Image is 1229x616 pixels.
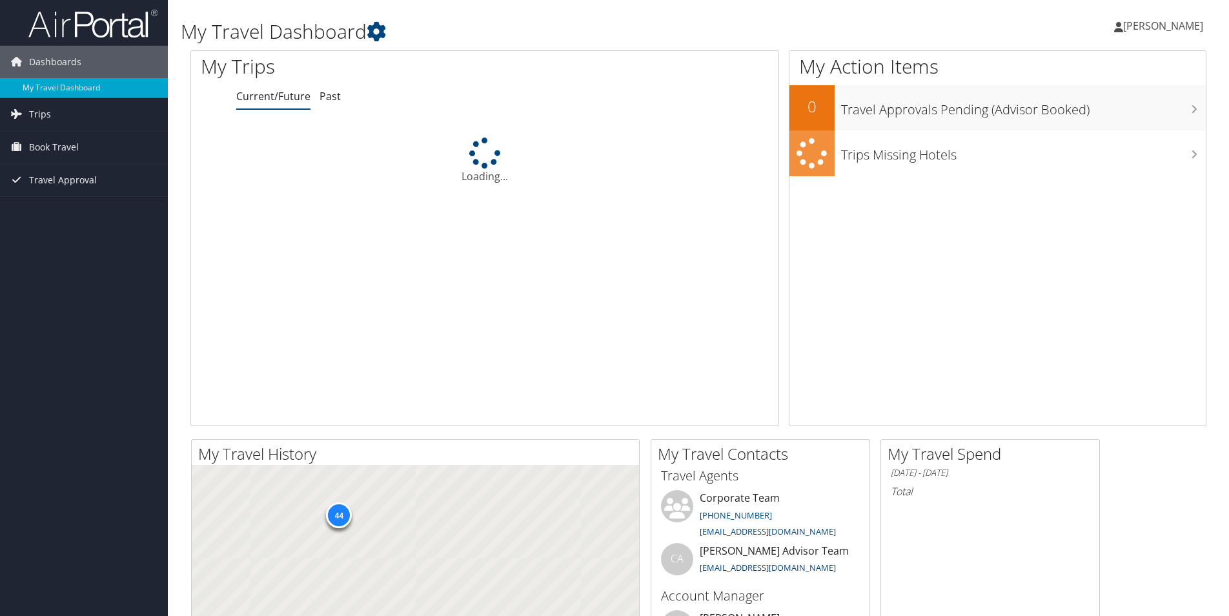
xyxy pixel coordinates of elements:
[198,443,639,465] h2: My Travel History
[841,139,1206,164] h3: Trips Missing Hotels
[841,94,1206,119] h3: Travel Approvals Pending (Advisor Booked)
[191,138,778,184] div: Loading...
[201,53,524,80] h1: My Trips
[29,98,51,130] span: Trips
[29,164,97,196] span: Travel Approval
[700,562,836,573] a: [EMAIL_ADDRESS][DOMAIN_NAME]
[661,543,693,575] div: CA
[1114,6,1216,45] a: [PERSON_NAME]
[29,131,79,163] span: Book Travel
[661,467,860,485] h3: Travel Agents
[655,543,866,585] li: [PERSON_NAME] Advisor Team
[700,509,772,521] a: [PHONE_NUMBER]
[658,443,869,465] h2: My Travel Contacts
[661,587,860,605] h3: Account Manager
[789,85,1206,130] a: 0Travel Approvals Pending (Advisor Booked)
[28,8,157,39] img: airportal-logo.png
[789,96,835,118] h2: 0
[891,484,1090,498] h6: Total
[700,526,836,537] a: [EMAIL_ADDRESS][DOMAIN_NAME]
[181,18,871,45] h1: My Travel Dashboard
[655,490,866,543] li: Corporate Team
[320,89,341,103] a: Past
[891,467,1090,479] h6: [DATE] - [DATE]
[236,89,310,103] a: Current/Future
[888,443,1099,465] h2: My Travel Spend
[1123,19,1203,33] span: [PERSON_NAME]
[789,53,1206,80] h1: My Action Items
[789,130,1206,176] a: Trips Missing Hotels
[326,502,352,528] div: 44
[29,46,81,78] span: Dashboards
